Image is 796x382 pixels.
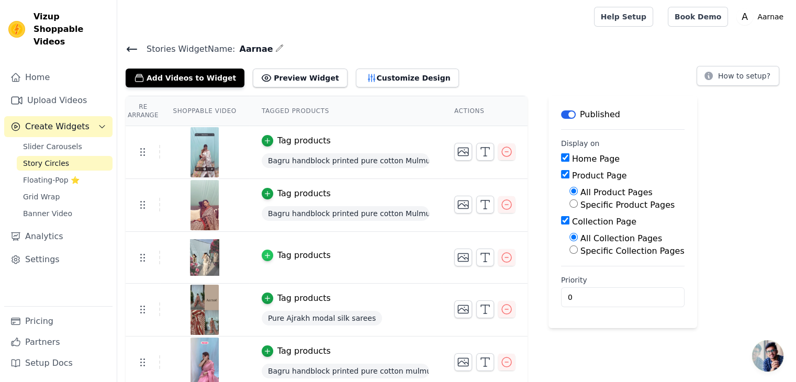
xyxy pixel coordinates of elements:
button: Tag products [262,292,331,305]
div: Tag products [277,345,331,357]
span: Vizup Shoppable Videos [33,10,108,48]
button: Tag products [262,187,331,200]
label: Priority [561,275,685,285]
th: Tagged Products [249,96,442,126]
a: Banner Video [17,206,113,221]
span: Floating-Pop ⭐ [23,175,80,185]
legend: Display on [561,138,600,149]
button: A Aarnae [736,7,788,26]
a: Pricing [4,311,113,332]
img: reel-preview-grhuys-bx.myshopify.com-3720725642964289916_63182817046.jpeg [190,127,219,177]
label: All Product Pages [580,187,653,197]
label: All Collection Pages [580,233,662,243]
label: Home Page [572,154,620,164]
button: Tag products [262,134,331,147]
a: Floating-Pop ⭐ [17,173,113,187]
a: Book Demo [668,7,728,27]
span: Banner Video [23,208,72,219]
span: Bagru handblock printed pure cotton Mulmul Saree with blouse piece [262,206,429,221]
a: Grid Wrap [17,189,113,204]
button: Change Thumbnail [454,249,472,266]
button: Change Thumbnail [454,196,472,214]
a: Slider Carousels [17,139,113,154]
span: Stories Widget Name: [138,43,235,55]
a: How to setup? [697,73,779,83]
th: Actions [442,96,528,126]
p: Published [580,108,620,121]
button: Create Widgets [4,116,113,137]
span: Grid Wrap [23,192,60,202]
button: Customize Design [356,69,459,87]
a: Home [4,67,113,88]
button: How to setup? [697,66,779,86]
div: Tag products [277,134,331,147]
div: Edit Name [275,42,284,56]
div: Tag products [277,249,331,262]
a: Analytics [4,226,113,247]
span: Pure Ajrakh modal silk sarees [262,311,382,325]
button: Change Thumbnail [454,300,472,318]
span: Slider Carousels [23,141,82,152]
button: Tag products [262,345,331,357]
a: Settings [4,249,113,270]
img: vizup-images-189e.jpg [190,285,219,335]
label: Product Page [572,171,627,181]
a: Partners [4,332,113,353]
p: Aarnae [753,7,788,26]
span: Aarnae [235,43,273,55]
a: Help Setup [594,7,653,27]
div: Tag products [277,187,331,200]
img: reel-preview-grhuys-bx.myshopify.com-3721290201684927026_63182817046.jpeg [190,180,219,230]
a: Story Circles [17,156,113,171]
label: Collection Page [572,217,636,227]
img: vizup-images-2261.jpg [190,232,219,283]
button: Tag products [262,249,331,262]
span: Story Circles [23,158,69,168]
button: Change Thumbnail [454,353,472,371]
th: Shoppable Video [160,96,249,126]
th: Re Arrange [126,96,160,126]
span: Bagru handblock printed pure cotton Mulmul Saree with blouse piece [262,153,429,168]
text: A [742,12,748,22]
a: Setup Docs [4,353,113,374]
button: Preview Widget [253,69,347,87]
div: Open chat [752,340,783,372]
img: Vizup [8,21,25,38]
span: Create Widgets [25,120,89,133]
label: Specific Collection Pages [580,246,685,256]
label: Specific Product Pages [580,200,675,210]
span: Bagru handblock printed pure cotton mulmul sarees with blouse piece. [262,364,429,378]
button: Change Thumbnail [454,143,472,161]
button: Add Videos to Widget [126,69,244,87]
div: Tag products [277,292,331,305]
a: Upload Videos [4,90,113,111]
